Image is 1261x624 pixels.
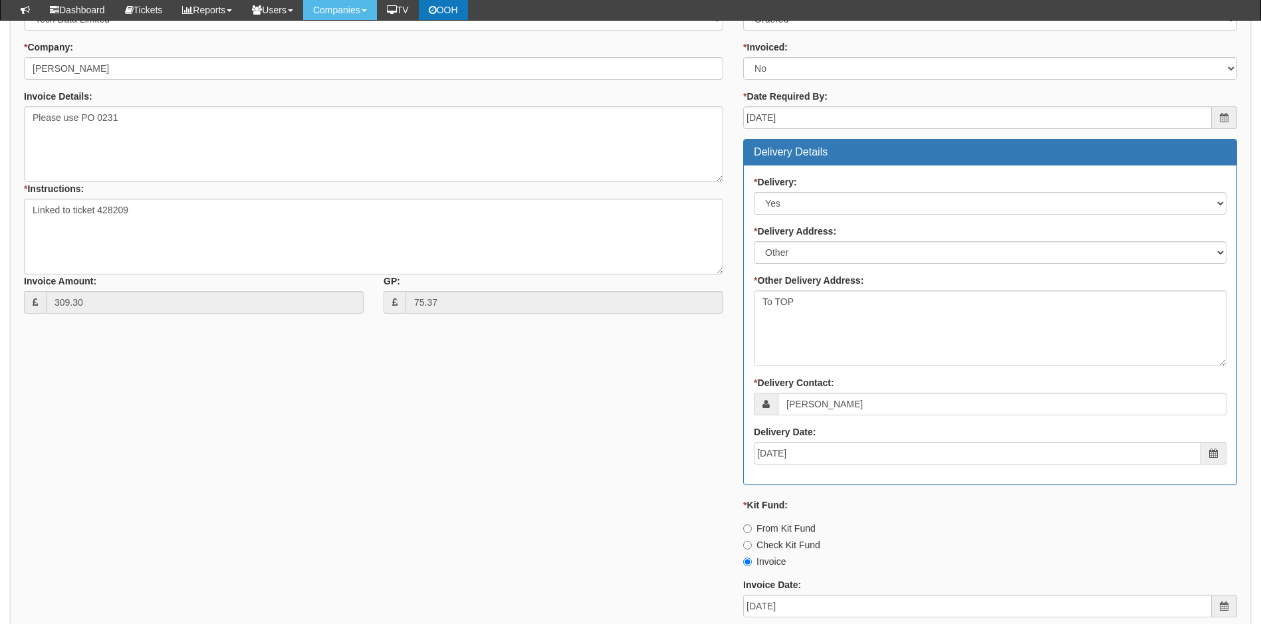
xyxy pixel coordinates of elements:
[743,524,752,533] input: From Kit Fund
[24,182,84,195] label: Instructions:
[743,41,788,54] label: Invoiced:
[24,90,92,103] label: Invoice Details:
[754,146,1226,158] h3: Delivery Details
[754,175,797,189] label: Delivery:
[754,225,836,238] label: Delivery Address:
[743,555,786,568] label: Invoice
[24,274,96,288] label: Invoice Amount:
[743,578,801,591] label: Invoice Date:
[754,425,816,439] label: Delivery Date:
[743,558,752,566] input: Invoice
[754,376,834,389] label: Delivery Contact:
[743,541,752,550] input: Check Kit Fund
[743,90,828,103] label: Date Required By:
[24,106,723,182] textarea: Please use PO 0231
[24,199,723,274] textarea: Linked to ticket 428209
[384,274,400,288] label: GP:
[743,498,788,512] label: Kit Fund:
[24,41,73,54] label: Company:
[743,522,816,535] label: From Kit Fund
[754,274,863,287] label: Other Delivery Address:
[754,290,1226,366] textarea: To TOP
[743,538,820,552] label: Check Kit Fund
